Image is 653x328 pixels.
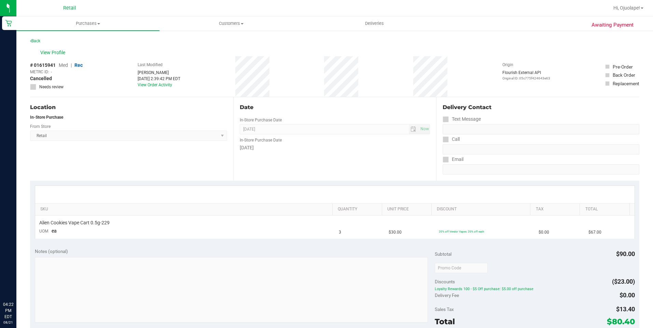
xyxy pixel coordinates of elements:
[435,251,451,257] span: Subtotal
[435,293,459,298] span: Delivery Fee
[240,103,430,111] div: Date
[339,229,341,236] span: 3
[338,207,379,212] a: Quantity
[356,20,393,27] span: Deliveries
[443,134,460,144] label: Call
[620,292,635,299] span: $0.00
[443,124,639,134] input: Format: (999) 999-9999
[443,154,463,164] label: Email
[585,207,627,212] a: Total
[387,207,429,212] a: Unit Price
[616,305,635,313] span: $13.40
[39,220,110,226] span: Alien Cookies Vape Cart 0.5g-229
[502,62,513,68] label: Origin
[52,228,57,234] span: ea
[616,250,635,257] span: $90.00
[74,62,83,68] span: Rec
[443,103,639,111] div: Delivery Contact
[159,16,303,31] a: Customers
[613,63,633,70] div: Pre-Order
[16,16,159,31] a: Purchases
[613,72,635,78] div: Back Order
[613,80,639,87] div: Replacement
[35,249,68,254] span: Notes (optional)
[30,123,51,130] label: From Store
[435,307,454,312] span: Sales Tax
[613,5,640,11] span: Hi, Ojuolape!
[303,16,446,31] a: Deliveries
[435,317,455,326] span: Total
[160,20,302,27] span: Customers
[588,229,601,236] span: $67.00
[435,287,635,292] span: Loyalty Rewards 100 - $5 Off purchase: $5.00 off purchase
[3,320,13,325] p: 08/21
[389,229,402,236] span: $30.00
[30,39,40,43] a: Back
[5,20,12,27] inline-svg: Retail
[443,144,639,154] input: Format: (999) 999-9999
[592,21,634,29] span: Awaiting Payment
[240,117,282,123] label: In-Store Purchase Date
[502,76,550,81] p: Original ID: 05c775f424643e63
[30,69,49,75] span: METRC ID:
[39,229,48,234] span: UOM
[435,263,488,273] input: Promo Code
[20,272,28,281] iframe: Resource center unread badge
[30,62,56,69] span: # 01615941
[138,62,163,68] label: Last Modified
[59,62,68,68] span: Med
[240,144,430,151] div: [DATE]
[437,207,528,212] a: Discount
[40,207,330,212] a: SKU
[30,75,52,82] span: Cancelled
[443,114,481,124] label: Text Message
[71,62,72,68] span: |
[439,230,484,233] span: 20% off Vendor Vapes: 20% off each
[536,207,577,212] a: Tax
[39,84,64,90] span: Needs review
[435,275,455,288] span: Discounts
[7,273,27,294] iframe: Resource center
[63,5,76,11] span: Retail
[40,49,68,56] span: View Profile
[240,137,282,143] label: In-Store Purchase Date
[539,229,549,236] span: $0.00
[30,115,63,120] strong: In-Store Purchase
[51,69,52,75] span: -
[138,83,172,87] a: View Order Activity
[30,103,227,111] div: Location
[502,70,550,81] div: Flourish External API
[607,317,635,326] span: $80.40
[138,70,180,76] div: [PERSON_NAME]
[3,301,13,320] p: 04:22 PM EDT
[612,278,635,285] span: ($23.00)
[138,76,180,82] div: [DATE] 2:39:42 PM EDT
[16,20,159,27] span: Purchases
